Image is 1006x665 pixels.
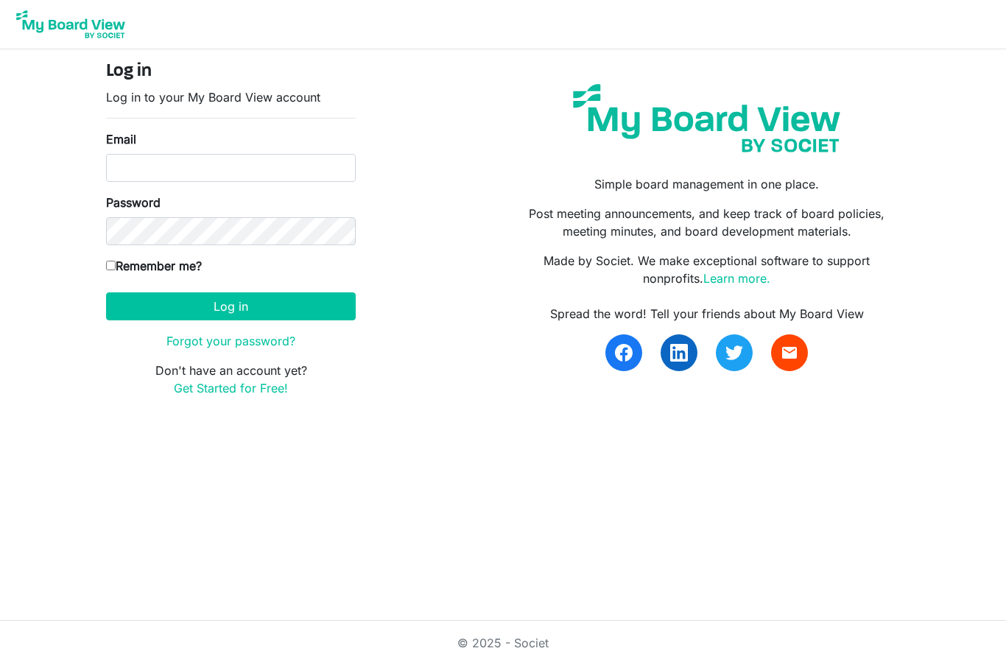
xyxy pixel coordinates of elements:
[703,271,770,286] a: Learn more.
[457,636,549,650] a: © 2025 - Societ
[106,257,202,275] label: Remember me?
[106,362,356,397] p: Don't have an account yet?
[514,205,900,240] p: Post meeting announcements, and keep track of board policies, meeting minutes, and board developm...
[514,305,900,323] div: Spread the word! Tell your friends about My Board View
[781,344,798,362] span: email
[106,130,136,148] label: Email
[174,381,288,395] a: Get Started for Free!
[106,194,161,211] label: Password
[670,344,688,362] img: linkedin.svg
[771,334,808,371] a: email
[12,6,130,43] img: My Board View Logo
[514,252,900,287] p: Made by Societ. We make exceptional software to support nonprofits.
[514,175,900,193] p: Simple board management in one place.
[106,261,116,270] input: Remember me?
[106,88,356,106] p: Log in to your My Board View account
[615,344,633,362] img: facebook.svg
[106,292,356,320] button: Log in
[166,334,295,348] a: Forgot your password?
[106,61,356,82] h4: Log in
[725,344,743,362] img: twitter.svg
[562,73,851,163] img: my-board-view-societ.svg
